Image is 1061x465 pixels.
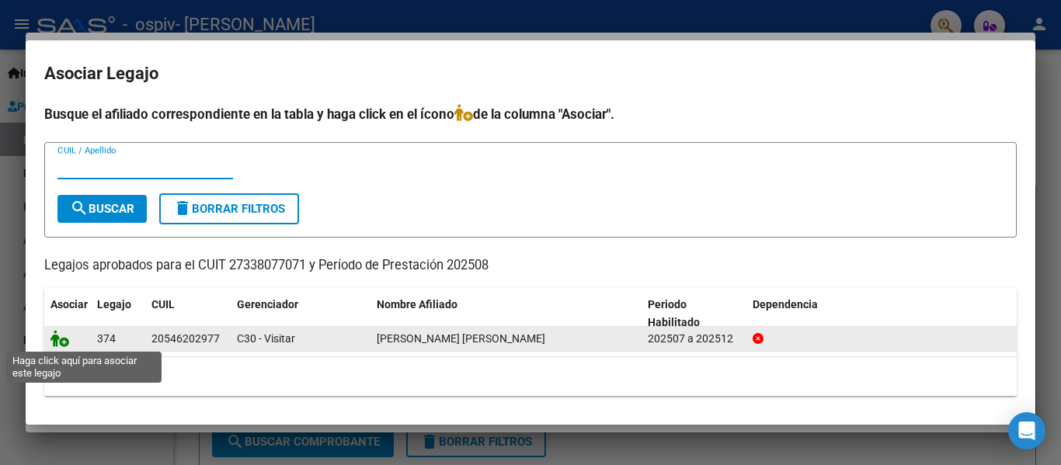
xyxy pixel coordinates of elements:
[173,199,192,217] mat-icon: delete
[97,332,116,345] span: 374
[70,202,134,216] span: Buscar
[648,298,700,328] span: Periodo Habilitado
[377,298,457,311] span: Nombre Afiliado
[746,288,1018,339] datatable-header-cell: Dependencia
[44,288,91,339] datatable-header-cell: Asociar
[237,332,295,345] span: C30 - Visitar
[151,330,220,348] div: 20546202977
[44,59,1017,88] h2: Asociar Legajo
[70,199,89,217] mat-icon: search
[44,357,1017,396] div: 1 registros
[57,195,147,223] button: Buscar
[231,288,370,339] datatable-header-cell: Gerenciador
[44,104,1017,124] h4: Busque el afiliado correspondiente en la tabla y haga click en el ícono de la columna "Asociar".
[91,288,145,339] datatable-header-cell: Legajo
[145,288,231,339] datatable-header-cell: CUIL
[97,298,131,311] span: Legajo
[237,298,298,311] span: Gerenciador
[753,298,818,311] span: Dependencia
[1008,412,1045,449] div: Open Intercom Messenger
[173,202,285,216] span: Borrar Filtros
[151,298,175,311] span: CUIL
[50,298,88,311] span: Asociar
[370,288,642,339] datatable-header-cell: Nombre Afiliado
[159,193,299,224] button: Borrar Filtros
[377,332,545,345] span: GIULIANELLI THEO FELIPE JOSE
[648,330,740,348] div: 202507 a 202512
[44,256,1017,276] p: Legajos aprobados para el CUIT 27338077071 y Período de Prestación 202508
[642,288,746,339] datatable-header-cell: Periodo Habilitado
